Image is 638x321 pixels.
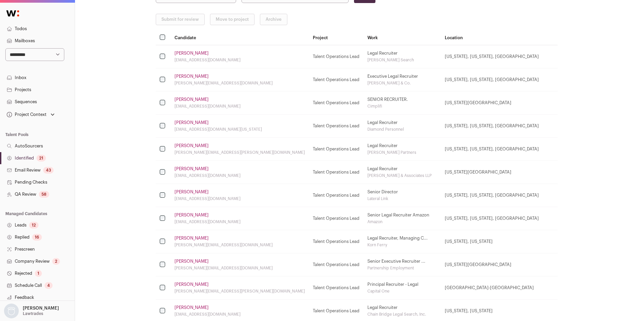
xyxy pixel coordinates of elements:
td: [US_STATE], [US_STATE], [GEOGRAPHIC_DATA] [441,45,564,68]
td: Legal Recruiter, Managing C... [363,230,441,253]
td: Talent Operations Lead [309,45,363,68]
td: Principal Recruiter - Legal [363,276,441,300]
td: [US_STATE], [US_STATE], [GEOGRAPHIC_DATA] [441,138,564,161]
td: Senior Executive Recruiter ... [363,253,441,276]
td: Legal Recruiter [363,45,441,68]
th: Candidate [170,30,309,45]
a: [PERSON_NAME] [174,166,209,172]
p: [PERSON_NAME] [23,306,59,311]
td: [US_STATE][GEOGRAPHIC_DATA] [441,161,564,184]
td: Talent Operations Lead [309,91,363,115]
div: 1 [35,270,42,277]
td: Talent Operations Lead [309,184,363,207]
div: 4 [45,282,53,289]
div: Project Context [5,112,47,117]
div: [EMAIL_ADDRESS][DOMAIN_NAME] [174,57,305,63]
a: [PERSON_NAME] [174,189,209,195]
td: [US_STATE][GEOGRAPHIC_DATA] [441,253,564,276]
td: [US_STATE], [US_STATE] [441,230,564,253]
div: [PERSON_NAME][EMAIL_ADDRESS][DOMAIN_NAME] [174,265,305,271]
div: Diamond Personnel [367,127,437,132]
td: Legal Recruiter [363,138,441,161]
td: Talent Operations Lead [309,276,363,300]
div: Capital One [367,288,437,294]
div: [PERSON_NAME][EMAIL_ADDRESS][PERSON_NAME][DOMAIN_NAME] [174,150,305,155]
a: [PERSON_NAME] [174,120,209,125]
a: [PERSON_NAME] [174,236,209,241]
div: 58 [39,191,49,198]
div: [EMAIL_ADDRESS][DOMAIN_NAME][US_STATE] [174,127,305,132]
th: Location [441,30,564,45]
td: Senior Legal Recruiter Amazon [363,207,441,230]
td: Executive Legal Recruiter [363,68,441,91]
td: Talent Operations Lead [309,161,363,184]
div: [PERSON_NAME] Search [367,57,437,63]
th: Project [309,30,363,45]
div: [PERSON_NAME] & Co. [367,80,437,86]
td: Talent Operations Lead [309,230,363,253]
td: Legal Recruiter [363,115,441,138]
div: Partnership Employment [367,265,437,271]
button: Open dropdown [3,304,60,318]
div: 2 [52,258,60,265]
a: [PERSON_NAME] [174,212,209,218]
div: [PERSON_NAME][EMAIL_ADDRESS][DOMAIN_NAME] [174,80,305,86]
img: Wellfound [3,7,23,20]
div: 16 [32,234,42,241]
div: [EMAIL_ADDRESS][DOMAIN_NAME] [174,173,305,178]
td: Talent Operations Lead [309,68,363,91]
div: [PERSON_NAME] & Associates LLP [367,173,437,178]
a: [PERSON_NAME] [174,282,209,287]
td: [GEOGRAPHIC_DATA]-[GEOGRAPHIC_DATA] [441,276,564,300]
div: Chain Bridge Legal Search, Inc. [367,312,437,317]
td: SENIOR RECRUITER. [363,91,441,115]
div: [PERSON_NAME][EMAIL_ADDRESS][DOMAIN_NAME] [174,242,305,248]
div: 43 [43,167,54,174]
div: [EMAIL_ADDRESS][DOMAIN_NAME] [174,312,305,317]
td: Legal Recruiter [363,161,441,184]
div: 12 [29,222,39,229]
a: [PERSON_NAME] [174,259,209,264]
div: [PERSON_NAME][EMAIL_ADDRESS][PERSON_NAME][DOMAIN_NAME] [174,288,305,294]
button: Open dropdown [5,110,56,119]
a: [PERSON_NAME] [174,51,209,56]
th: Work [363,30,441,45]
img: nopic.png [4,304,19,318]
td: [US_STATE], [US_STATE], [GEOGRAPHIC_DATA] [441,115,564,138]
a: [PERSON_NAME] [174,143,209,148]
div: 21 [37,155,46,162]
div: [PERSON_NAME] Partners [367,150,437,155]
td: Senior Director [363,184,441,207]
div: [EMAIL_ADDRESS][DOMAIN_NAME] [174,219,305,224]
td: Talent Operations Lead [309,253,363,276]
div: [EMAIL_ADDRESS][DOMAIN_NAME] [174,104,305,109]
td: Talent Operations Lead [309,115,363,138]
td: [US_STATE][GEOGRAPHIC_DATA] [441,91,564,115]
a: [PERSON_NAME] [174,74,209,79]
td: [US_STATE], [US_STATE], [GEOGRAPHIC_DATA] [441,207,564,230]
div: Amazon [367,219,437,224]
td: Talent Operations Lead [309,138,363,161]
div: [EMAIL_ADDRESS][DOMAIN_NAME] [174,196,305,201]
div: Cimplifi [367,104,437,109]
p: Lawtrades [23,311,43,316]
a: [PERSON_NAME] [174,305,209,310]
td: [US_STATE], [US_STATE], [GEOGRAPHIC_DATA] [441,184,564,207]
div: Korn Ferry [367,242,437,248]
a: [PERSON_NAME] [174,97,209,102]
div: Lateral Link [367,196,437,201]
td: [US_STATE], [US_STATE], [GEOGRAPHIC_DATA] [441,68,564,91]
td: Talent Operations Lead [309,207,363,230]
